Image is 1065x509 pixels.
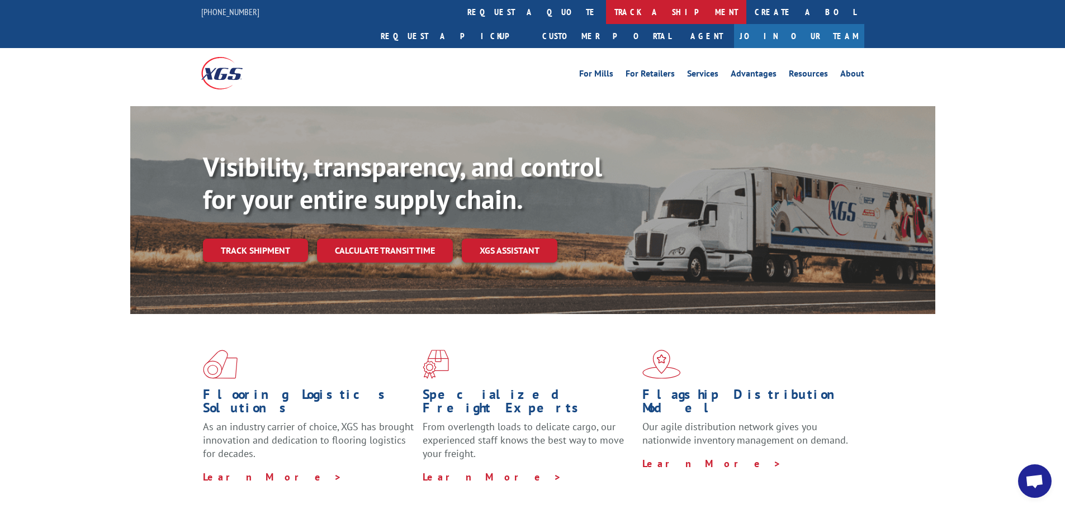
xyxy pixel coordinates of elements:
a: Resources [789,69,828,82]
h1: Specialized Freight Experts [423,388,634,420]
a: XGS ASSISTANT [462,239,557,263]
a: Learn More > [423,470,562,483]
p: From overlength loads to delicate cargo, our experienced staff knows the best way to move your fr... [423,420,634,470]
a: Calculate transit time [317,239,453,263]
h1: Flagship Distribution Model [642,388,854,420]
a: Learn More > [642,457,782,470]
h1: Flooring Logistics Solutions [203,388,414,420]
a: Learn More > [203,470,342,483]
a: For Mills [579,69,613,82]
span: As an industry carrier of choice, XGS has brought innovation and dedication to flooring logistics... [203,420,414,460]
a: Track shipment [203,239,308,262]
a: Customer Portal [534,24,679,48]
a: Agent [679,24,734,48]
img: xgs-icon-focused-on-flooring-red [423,350,449,379]
div: Open chat [1018,464,1052,498]
a: Request a pickup [372,24,534,48]
a: Services [687,69,718,82]
a: Join Our Team [734,24,864,48]
span: Our agile distribution network gives you nationwide inventory management on demand. [642,420,848,446]
b: Visibility, transparency, and control for your entire supply chain. [203,149,602,216]
a: Advantages [731,69,777,82]
a: For Retailers [626,69,675,82]
a: [PHONE_NUMBER] [201,6,259,17]
img: xgs-icon-flagship-distribution-model-red [642,350,681,379]
img: xgs-icon-total-supply-chain-intelligence-red [203,350,238,379]
a: About [840,69,864,82]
